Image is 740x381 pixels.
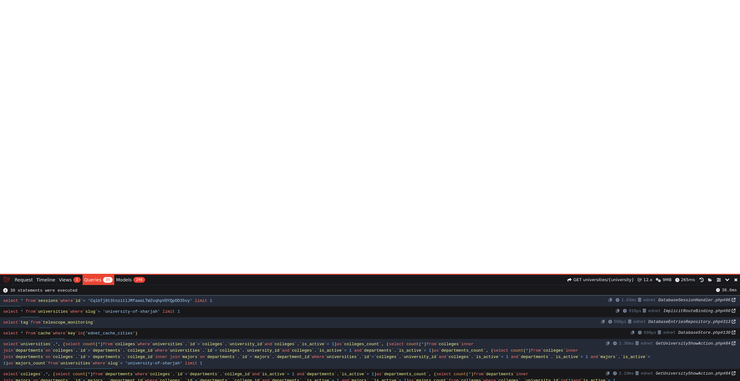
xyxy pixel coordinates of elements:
span: count [83,342,95,347]
span: 1 [332,342,334,347]
span: Copy to clipboard [601,319,607,324]
span: join [170,355,180,359]
span: 1 [292,372,294,377]
span: Connection [635,341,653,346]
span: and [590,355,598,359]
span: = [215,348,217,353]
span: = [197,342,200,347]
span: join [3,348,13,353]
span: from [474,372,484,377]
span: select [56,372,70,377]
span: select [3,298,18,303]
span: 1 [586,355,588,359]
span: and [264,342,272,347]
span: from [93,372,103,377]
span: Duration [613,371,634,376]
span: Filename [663,309,737,313]
span: select [65,342,80,347]
span: and [439,355,446,359]
span: where [137,342,150,347]
span: = [648,355,650,359]
code: `tag` `telescope_monitoring` [3,320,95,325]
span: count [406,342,419,347]
span: Duration [638,330,656,335]
code: `sessions` `id` [3,298,212,303]
span: count [511,348,523,353]
span: select [389,342,404,347]
span: select [3,320,18,325]
span: Duration [608,319,626,324]
span: as [8,361,13,366]
span: select [3,309,18,314]
span: Copy to clipboard [606,371,611,376]
span: 'ednet_cache_cities' [85,331,135,336]
span: Duration [623,309,641,313]
span: 'CqlbTj8t3tnzitlJMfaaeLTWZvqhpVOYQpDD35vy' [88,298,192,303]
span: from [26,298,35,303]
span: join [3,355,13,359]
span: = [185,372,188,377]
span: 1 [429,348,431,353]
span: Filename [648,319,737,324]
span: limit [162,309,175,314]
span: Filename [658,298,737,303]
span: inner [155,355,167,359]
span: from [26,309,35,314]
span: from [426,342,436,347]
span: 1 [372,372,374,377]
span: inner [461,342,474,347]
span: 'university-of-sharjah' [125,361,182,366]
span: limit [185,361,197,366]
span: = [98,309,100,314]
span: 1 [3,361,6,366]
span: = [344,348,347,353]
span: from [26,331,35,336]
span: Connection [628,319,646,324]
span: where [312,355,324,359]
span: select [3,372,18,377]
span: and [252,372,259,377]
span: 1 [210,298,212,303]
span: from [531,348,541,353]
span: Filename [656,341,737,346]
span: Copy to clipboard [609,298,614,303]
span: select [3,342,18,347]
span: Filename [678,330,737,335]
span: select [3,331,18,336]
span: Duration [616,298,636,303]
span: and [297,372,304,377]
span: and [354,348,361,353]
span: from [103,342,113,347]
code: `cache` `key` ( ) [3,331,137,336]
span: 1 [506,355,508,359]
span: = [88,355,90,359]
code: `universities` `slug` [3,309,180,314]
span: on [46,355,51,359]
span: = [581,355,583,359]
span: 1 [200,361,202,366]
span: on [46,348,51,353]
span: Connection [643,309,661,313]
span: = [88,348,90,353]
span: select [493,348,508,353]
span: = [366,372,369,377]
span: 246 [133,277,145,283]
span: and [282,348,289,353]
span: 30 [103,277,113,283]
span: Connection [638,298,656,303]
span: = [249,355,252,359]
span: 30 statements were executed [3,288,78,293]
span: = [424,348,426,353]
span: = [327,342,329,347]
span: where [93,361,105,366]
span: = [501,355,503,359]
span: where [135,372,148,377]
span: Duration [613,341,634,346]
span: count [454,372,466,377]
span: where [53,331,65,336]
span: on [200,355,205,359]
span: 'university-of-sharjah' [103,309,160,314]
span: = [372,355,374,359]
span: = [287,372,290,377]
span: Copy to clipboard [616,309,621,313]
